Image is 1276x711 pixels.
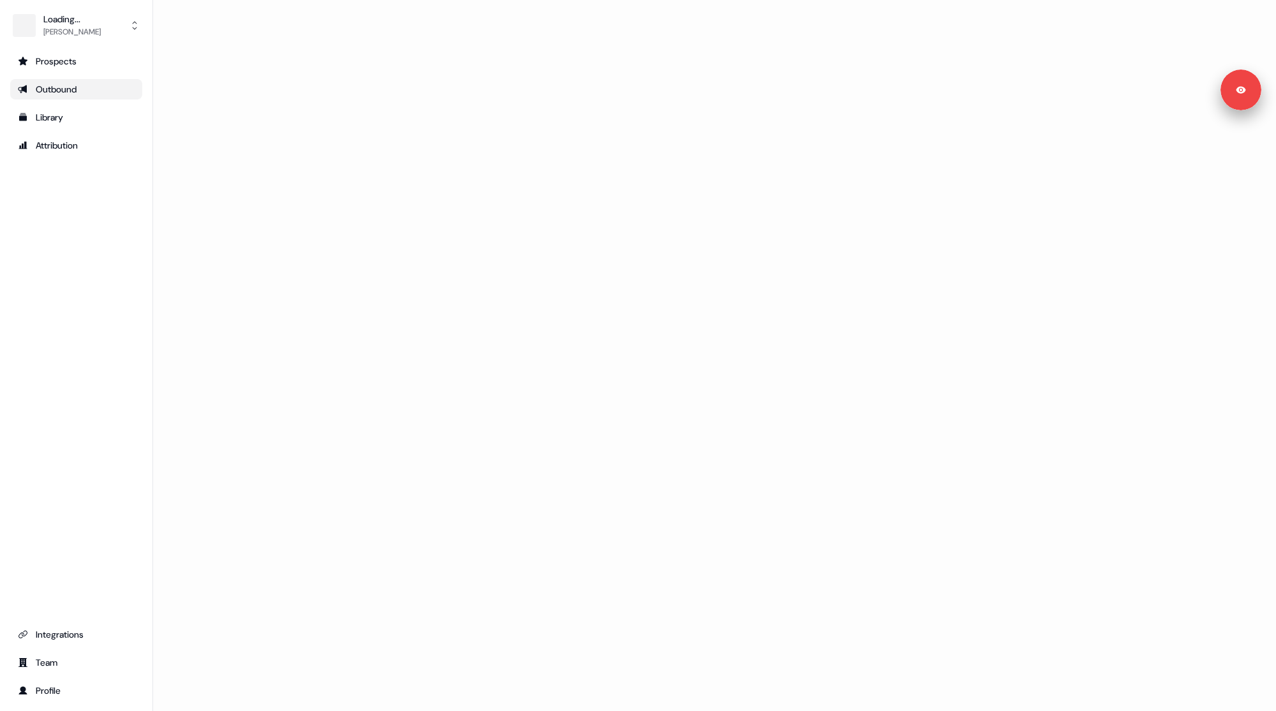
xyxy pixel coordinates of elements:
a: Go to templates [10,107,142,128]
div: Loading... [43,13,101,26]
div: Prospects [18,55,135,68]
div: Team [18,656,135,669]
div: [PERSON_NAME] [43,26,101,38]
a: Go to prospects [10,51,142,71]
div: Integrations [18,628,135,641]
div: Attribution [18,139,135,152]
a: Go to profile [10,680,142,701]
div: Profile [18,684,135,697]
div: Outbound [18,83,135,96]
a: Go to team [10,652,142,673]
div: Library [18,111,135,124]
button: Loading...[PERSON_NAME] [10,10,142,41]
a: Go to attribution [10,135,142,156]
a: Go to integrations [10,624,142,645]
a: Go to outbound experience [10,79,142,99]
